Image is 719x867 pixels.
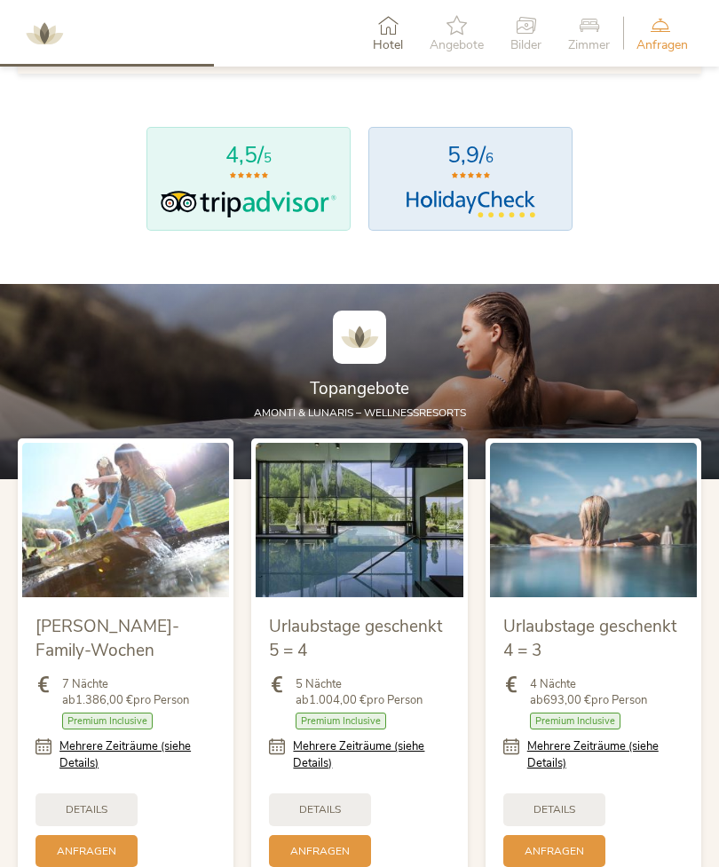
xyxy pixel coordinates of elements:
b: 1.004,00 € [309,692,367,708]
img: HolidayCheck [406,191,536,217]
a: 5,9/6HolidayCheck [368,127,573,231]
img: AMONTI & LUNARIS Wellnessresort [18,7,71,60]
b: 693,00 € [543,692,591,708]
span: Bilder [510,39,541,51]
a: 4,5/5Tripadvisor [146,127,351,231]
a: Mehrere Zeiträume (siehe Details) [527,738,683,770]
span: Angebote [430,39,484,51]
span: Anfragen [525,844,584,859]
img: Urlaubstage geschenkt 5 = 4 [256,443,462,598]
span: Details [299,802,341,817]
a: AMONTI & LUNARIS Wellnessresort [18,27,71,39]
span: 5 [264,149,272,167]
img: AMONTI & LUNARIS Wellnessresort [333,311,386,364]
span: Premium Inclusive [530,713,620,729]
span: 4 Nächte ab pro Person [530,676,647,708]
a: Mehrere Zeiträume (siehe Details) [59,738,216,770]
span: Urlaubstage geschenkt 4 = 3 [503,615,676,662]
span: AMONTI & LUNARIS – Wellnessresorts [254,406,466,420]
b: 1.386,00 € [75,692,133,708]
img: Sommer-Family-Wochen [22,443,229,598]
span: Zimmer [568,39,610,51]
span: Hotel [373,39,403,51]
span: Details [66,802,107,817]
span: 4,5/ [225,140,264,170]
span: Premium Inclusive [62,713,153,729]
span: 5,9/ [447,140,486,170]
span: Topangebote [310,377,409,400]
span: Anfragen [636,39,688,51]
span: 7 Nächte ab pro Person [62,676,189,708]
span: Anfragen [290,844,350,859]
span: 5 Nächte ab pro Person [296,676,423,708]
span: 6 [486,149,494,167]
span: Details [533,802,575,817]
span: [PERSON_NAME]-Family-Wochen [36,615,179,662]
a: Mehrere Zeiträume (siehe Details) [293,738,449,770]
span: Anfragen [57,844,116,859]
span: Urlaubstage geschenkt 5 = 4 [269,615,442,662]
img: Urlaubstage geschenkt 4 = 3 [490,443,697,598]
img: Tripadvisor [160,191,337,217]
span: Premium Inclusive [296,713,386,729]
